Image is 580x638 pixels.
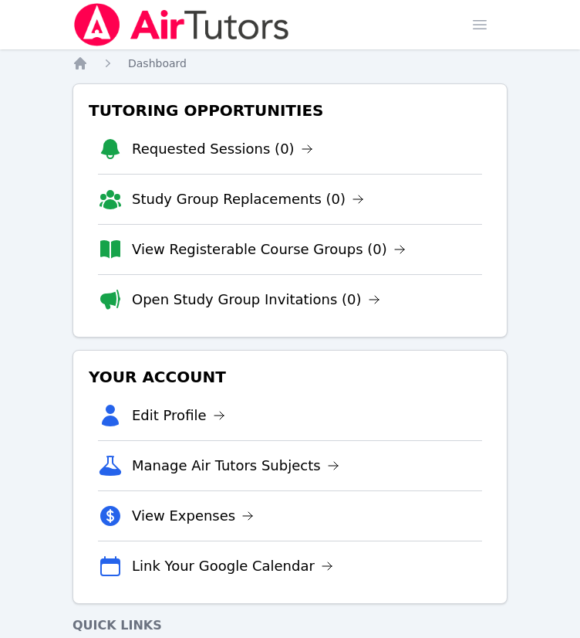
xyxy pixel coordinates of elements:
h3: Your Account [86,363,494,391]
a: Edit Profile [132,405,225,426]
nav: Breadcrumb [72,56,507,71]
a: Link Your Google Calendar [132,555,333,577]
a: Requested Sessions (0) [132,138,313,160]
a: View Registerable Course Groups (0) [132,239,406,260]
img: Air Tutors [72,3,291,46]
a: Open Study Group Invitations (0) [132,289,380,311]
span: Dashboard [128,57,187,70]
a: Study Group Replacements (0) [132,188,364,210]
a: Dashboard [128,56,187,71]
h4: Quick Links [72,616,507,635]
a: View Expenses [132,505,254,527]
h3: Tutoring Opportunities [86,97,494,124]
a: Manage Air Tutors Subjects [132,455,339,477]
